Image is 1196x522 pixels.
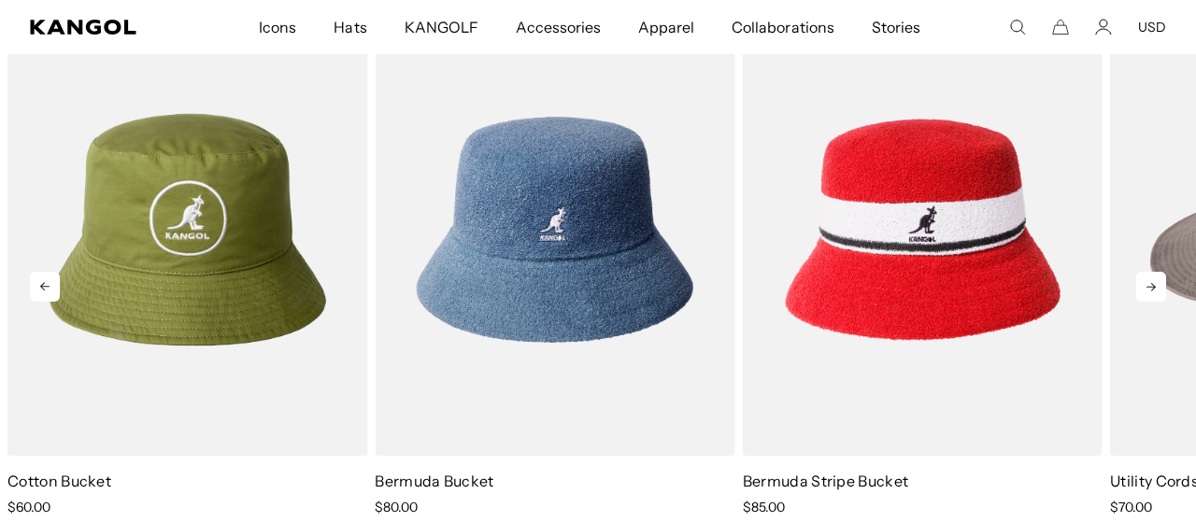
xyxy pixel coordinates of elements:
img: Bermuda Bucket [375,4,734,456]
a: Cotton Bucket [7,472,111,490]
summary: Search here [1009,19,1026,35]
button: Cart [1052,19,1069,35]
a: Account [1095,19,1112,35]
span: $70.00 [1110,499,1152,515]
span: $80.00 [375,499,418,515]
button: USD [1138,19,1166,35]
span: $60.00 [7,499,50,515]
img: Cotton Bucket [7,4,367,456]
a: Bermuda Stripe Bucket [743,472,909,490]
img: Bermuda Stripe Bucket [743,4,1103,456]
a: Kangol [30,20,170,35]
span: $85.00 [743,499,785,515]
a: Bermuda Bucket [375,472,493,490]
